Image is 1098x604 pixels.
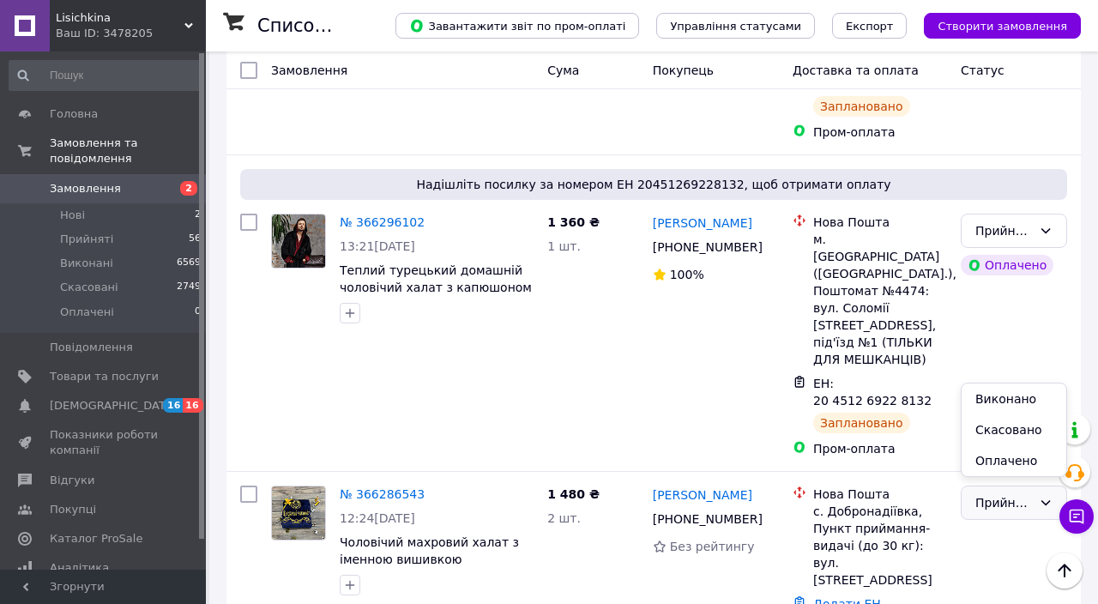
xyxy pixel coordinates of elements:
[56,10,184,26] span: Lisichkina
[938,20,1067,33] span: Створити замовлення
[189,232,201,247] span: 56
[50,106,98,122] span: Головна
[961,255,1053,275] div: Оплачено
[272,214,325,268] img: Фото товару
[195,208,201,223] span: 2
[271,63,347,77] span: Замовлення
[547,487,600,501] span: 1 480 ₴
[340,511,415,525] span: 12:24[DATE]
[813,377,932,408] span: ЕН: 20 4512 6922 8132
[409,18,625,33] span: Завантажити звіт по пром-оплаті
[793,63,919,77] span: Доставка та оплата
[846,20,894,33] span: Експорт
[50,181,121,196] span: Замовлення
[670,20,801,33] span: Управління статусами
[653,486,752,504] a: [PERSON_NAME]
[656,13,815,39] button: Управління статусами
[340,239,415,253] span: 13:21[DATE]
[247,176,1060,193] span: Надішліть посилку за номером ЕН 20451269228132, щоб отримати оплату
[547,239,581,253] span: 1 шт.
[50,398,177,414] span: [DEMOGRAPHIC_DATA]
[50,369,159,384] span: Товари та послуги
[961,63,1004,77] span: Статус
[975,221,1032,240] div: Прийнято
[340,43,481,57] a: 2 товара у замовленні
[50,502,96,517] span: Покупці
[547,215,600,229] span: 1 360 ₴
[60,305,114,320] span: Оплачені
[271,214,326,269] a: Фото товару
[924,13,1081,39] button: Створити замовлення
[649,507,765,531] div: [PHONE_NUMBER]
[340,215,425,229] a: № 366296102
[50,531,142,547] span: Каталог ProSale
[177,280,201,295] span: 2749
[60,232,113,247] span: Прийняті
[975,493,1032,512] div: Прийнято
[340,535,519,601] a: Чоловічий махровий халат з іменною вишивкою [PERSON_NAME] чоловік, довгий без капюшона
[1059,499,1094,534] button: Чат з покупцем
[1047,553,1083,589] button: Наверх
[183,398,202,413] span: 16
[813,214,947,231] div: Нова Пошта
[653,63,714,77] span: Покупець
[962,445,1066,476] li: Оплачено
[813,96,910,117] div: Заплановано
[60,280,118,295] span: Скасовані
[56,26,206,41] div: Ваш ID: 3478205
[60,208,85,223] span: Нові
[272,486,325,540] img: Фото товару
[813,124,947,141] div: Пром-оплата
[50,473,94,488] span: Відгуки
[257,15,431,36] h1: Список замовлень
[813,413,910,433] div: Заплановано
[163,398,183,413] span: 16
[195,305,201,320] span: 0
[395,13,639,39] button: Завантажити звіт по пром-оплаті
[832,13,908,39] button: Експорт
[813,440,947,457] div: Пром-оплата
[670,540,755,553] span: Без рейтингу
[340,263,532,329] a: Теплий турецький домашній чоловічий халат з капюшоном від виробника чорний, Халати для лазні чоло...
[962,384,1066,414] li: Виконано
[177,256,201,271] span: 6569
[813,503,947,589] div: с. Добронадіївка, Пункт приймання-видачі (до 30 кг): вул. [STREET_ADDRESS]
[50,136,206,166] span: Замовлення та повідомлення
[50,427,159,458] span: Показники роботи компанії
[547,63,579,77] span: Cума
[907,18,1081,32] a: Створити замовлення
[962,414,1066,445] li: Скасовано
[180,181,197,196] span: 2
[813,486,947,503] div: Нова Пошта
[670,268,704,281] span: 100%
[271,486,326,541] a: Фото товару
[340,487,425,501] a: № 366286543
[547,511,581,525] span: 2 шт.
[50,560,109,576] span: Аналітика
[50,340,133,355] span: Повідомлення
[649,235,765,259] div: [PHONE_NUMBER]
[9,60,202,91] input: Пошук
[813,231,947,368] div: м. [GEOGRAPHIC_DATA] ([GEOGRAPHIC_DATA].), Поштомат №4474: вул. Соломії [STREET_ADDRESS], під'їзд...
[60,256,113,271] span: Виконані
[653,214,752,232] a: [PERSON_NAME]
